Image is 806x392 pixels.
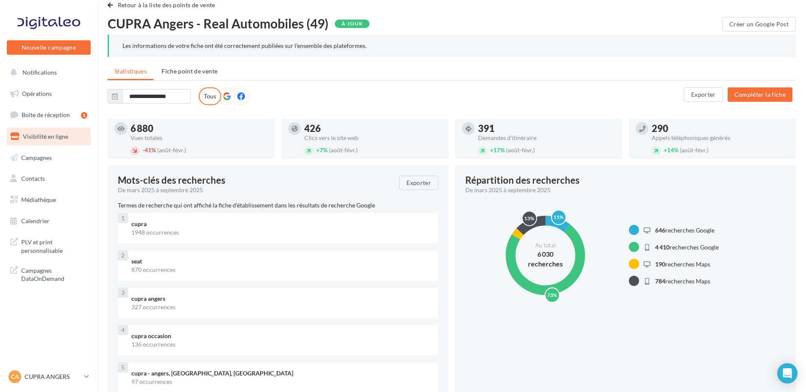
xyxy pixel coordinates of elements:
[335,20,370,28] div: À jour
[22,111,70,118] span: Boîte de réception
[5,106,92,124] a: Boîte de réception1
[118,201,438,210] p: Termes de recherche qui ont affiché la fiche d'établissement dans les résultats de recherche Google
[664,146,667,154] span: +
[118,213,128,223] div: 1
[478,124,615,133] div: 391
[728,87,792,102] button: Compléter la fiche
[329,146,358,154] span: (août-févr.)
[777,363,798,384] div: Open Intercom Messenger
[118,1,215,8] span: Retour à la liste des points de vente
[131,378,431,386] div: 97 occurrences
[81,112,87,119] div: 1
[316,146,320,154] span: +
[465,176,580,185] div: Répartition des recherches
[7,369,91,385] a: CA CUPRA ANGERS
[5,212,92,230] a: Calendrier
[655,260,710,268] span: recherches Maps
[21,154,52,161] span: Campagnes
[316,146,328,154] span: 7%
[478,135,615,141] div: Demandes d'itinéraire
[131,124,268,133] div: 6 880
[142,146,156,154] span: 41%
[131,340,431,349] div: 136 occurrences
[506,146,535,154] span: (août-févr.)
[5,191,92,209] a: Médiathèque
[5,233,92,258] a: PLV et print personnalisable
[21,196,56,203] span: Médiathèque
[131,303,431,311] div: 327 occurrences
[655,244,670,251] span: 4 410
[21,265,87,283] span: Campagnes DataOnDemand
[7,40,91,55] button: Nouvelle campagne
[655,244,719,251] span: recherches Google
[652,124,789,133] div: 290
[684,87,723,102] button: Exporter
[131,220,431,228] div: cupra
[490,146,493,154] span: +
[118,288,128,298] div: 3
[490,146,505,154] span: 17%
[664,146,678,154] span: 14%
[399,176,438,190] button: Exporter
[122,42,782,50] div: Les informations de votre fiche ont été correctement publiées sur l’ensemble des plateformes.
[131,135,268,141] div: Vues totales
[655,277,665,285] span: 784
[655,227,665,234] span: 646
[22,90,52,97] span: Opérations
[21,175,45,182] span: Contacts
[131,294,431,303] div: cupra angers
[118,250,128,260] div: 2
[25,372,81,381] p: CUPRA ANGERS
[724,90,796,98] a: Compléter la fiche
[118,176,225,185] span: Mots-clés des recherches
[118,186,392,194] div: De mars 2025 à septembre 2025
[465,186,779,194] div: De mars 2025 à septembre 2025
[118,325,128,335] div: 4
[5,261,92,286] a: Campagnes DataOnDemand
[655,260,665,268] span: 190
[23,133,68,140] span: Visibilité en ligne
[5,85,92,103] a: Opérations
[199,87,221,105] label: Tous
[5,128,92,146] a: Visibilité en ligne
[108,17,328,30] span: CUPRA Angers - Real Automobiles (49)
[131,369,431,378] div: cupra - angers, [GEOGRAPHIC_DATA], [GEOGRAPHIC_DATA]
[131,266,431,274] div: 870 occurrences
[5,170,92,188] a: Contacts
[655,277,710,285] span: recherches Maps
[142,146,145,154] span: -
[722,17,796,31] button: Créer un Google Post
[304,135,442,141] div: Clics vers le site web
[157,146,186,154] span: (août-févr.)
[21,236,87,255] span: PLV et print personnalisable
[131,228,431,237] div: 1948 occurrences
[5,64,89,81] button: Notifications
[118,362,128,372] div: 5
[5,149,92,167] a: Campagnes
[304,124,442,133] div: 426
[131,257,431,266] div: seat
[652,135,789,141] div: Appels téléphoniques générés
[21,217,50,224] span: Calendrier
[11,372,19,381] span: CA
[680,146,709,154] span: (août-févr.)
[22,69,57,76] span: Notifications
[161,67,217,75] span: Fiche point de vente
[131,332,431,340] div: cupra occasion
[655,227,714,234] span: recherches Google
